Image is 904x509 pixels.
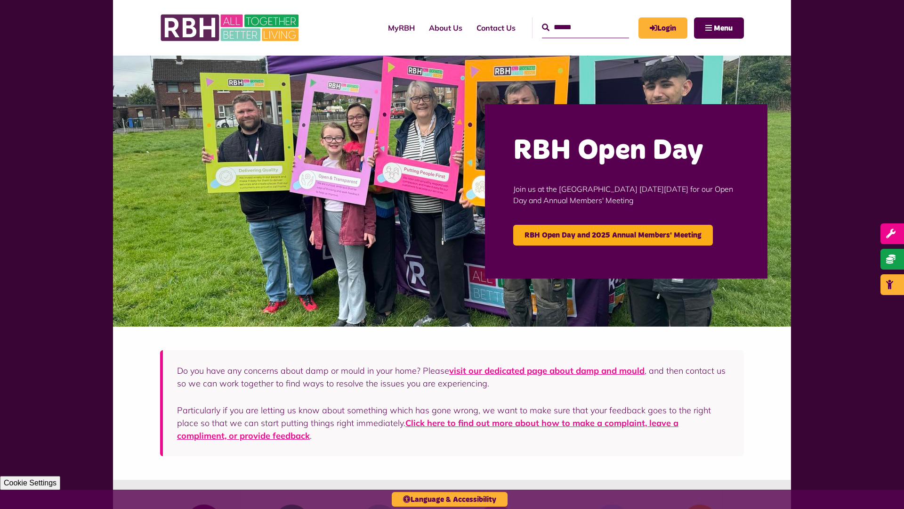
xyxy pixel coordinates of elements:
[469,15,523,41] a: Contact Us
[513,225,713,246] a: RBH Open Day and 2025 Annual Members' Meeting
[392,492,508,507] button: Language & Accessibility
[513,132,739,169] h2: RBH Open Day
[113,56,791,327] img: Image (22)
[694,17,744,39] button: Navigation
[513,169,739,220] p: Join us at the [GEOGRAPHIC_DATA] [DATE][DATE] for our Open Day and Annual Members' Meeting
[381,15,422,41] a: MyRBH
[449,365,645,376] a: visit our dedicated page about damp and mould
[160,9,301,46] img: RBH
[177,364,730,390] p: Do you have any concerns about damp or mould in your home? Please , and then contact us so we can...
[177,404,730,442] p: Particularly if you are letting us know about something which has gone wrong, we want to make sur...
[422,15,469,41] a: About Us
[862,467,904,509] iframe: Netcall Web Assistant for live chat
[714,25,733,32] span: Menu
[638,17,687,39] a: MyRBH
[177,418,678,441] a: Click here to find out more about how to make a complaint, leave a compliment, or provide feedback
